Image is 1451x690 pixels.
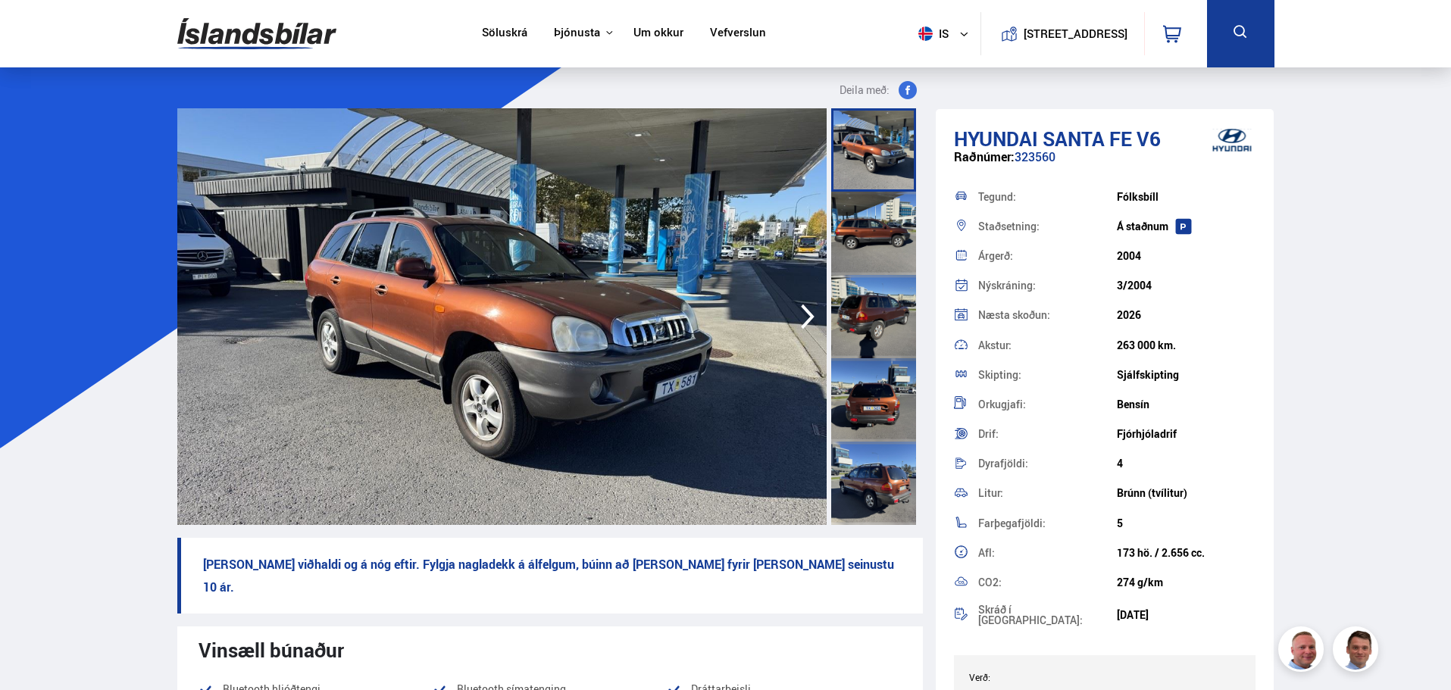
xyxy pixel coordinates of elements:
[978,488,1117,498] div: Litur:
[633,26,683,42] a: Um okkur
[177,9,336,58] img: G0Ugv5HjCgRt.svg
[1043,125,1161,152] span: Santa Fe V6
[978,518,1117,529] div: Farþegafjöldi:
[978,548,1117,558] div: Afl:
[1281,629,1326,674] img: siFngHWaQ9KaOqBr.png
[1117,457,1256,470] div: 4
[978,340,1117,351] div: Akstur:
[1335,629,1381,674] img: FbJEzSuNWCJXmdc-.webp
[978,458,1117,469] div: Dyrafjöldi:
[978,399,1117,410] div: Orkugjafi:
[1117,487,1256,499] div: Brúnn (tvílitur)
[177,538,923,614] p: [PERSON_NAME] viðhaldi og á nóg eftir. Fylgja nagladekk á álfelgum, búinn að [PERSON_NAME] fyrir ...
[840,81,890,99] span: Deila með:
[978,192,1117,202] div: Tegund:
[177,108,827,525] img: 3631191.jpeg
[954,148,1015,165] span: Raðnúmer:
[978,251,1117,261] div: Árgerð:
[978,221,1117,232] div: Staðsetning:
[978,310,1117,320] div: Næsta skoðun:
[1117,517,1256,529] div: 5
[1117,309,1256,321] div: 2026
[978,280,1117,291] div: Nýskráning:
[978,429,1117,439] div: Drif:
[1117,576,1256,589] div: 274 g/km
[1117,279,1256,292] div: 3/2004
[1117,220,1256,233] div: Á staðnum
[1381,620,1444,683] iframe: LiveChat chat widget
[482,26,527,42] a: Söluskrá
[978,577,1117,588] div: CO2:
[989,12,1136,55] a: [STREET_ADDRESS]
[1117,369,1256,381] div: Sjálfskipting
[1117,428,1256,440] div: Fjórhjóladrif
[978,604,1117,626] div: Skráð í [GEOGRAPHIC_DATA]:
[954,150,1256,180] div: 323560
[1117,609,1256,621] div: [DATE]
[918,27,933,41] img: svg+xml;base64,PHN2ZyB4bWxucz0iaHR0cDovL3d3dy53My5vcmcvMjAwMC9zdmciIHdpZHRoPSI1MTIiIGhlaWdodD0iNT...
[710,26,766,42] a: Vefverslun
[1117,191,1256,203] div: Fólksbíll
[554,26,600,40] button: Þjónusta
[978,370,1117,380] div: Skipting:
[1117,398,1256,411] div: Bensín
[912,27,950,41] span: is
[833,81,923,99] button: Deila með:
[969,672,1105,682] div: Verð:
[1117,339,1256,351] div: 263 000 km.
[1202,117,1262,164] img: brand logo
[1117,250,1256,262] div: 2004
[199,638,902,661] div: Vinsæll búnaður
[1030,27,1122,40] button: [STREET_ADDRESS]
[912,11,980,56] button: is
[954,125,1038,152] span: Hyundai
[1117,547,1256,559] div: 173 hö. / 2.656 cc.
